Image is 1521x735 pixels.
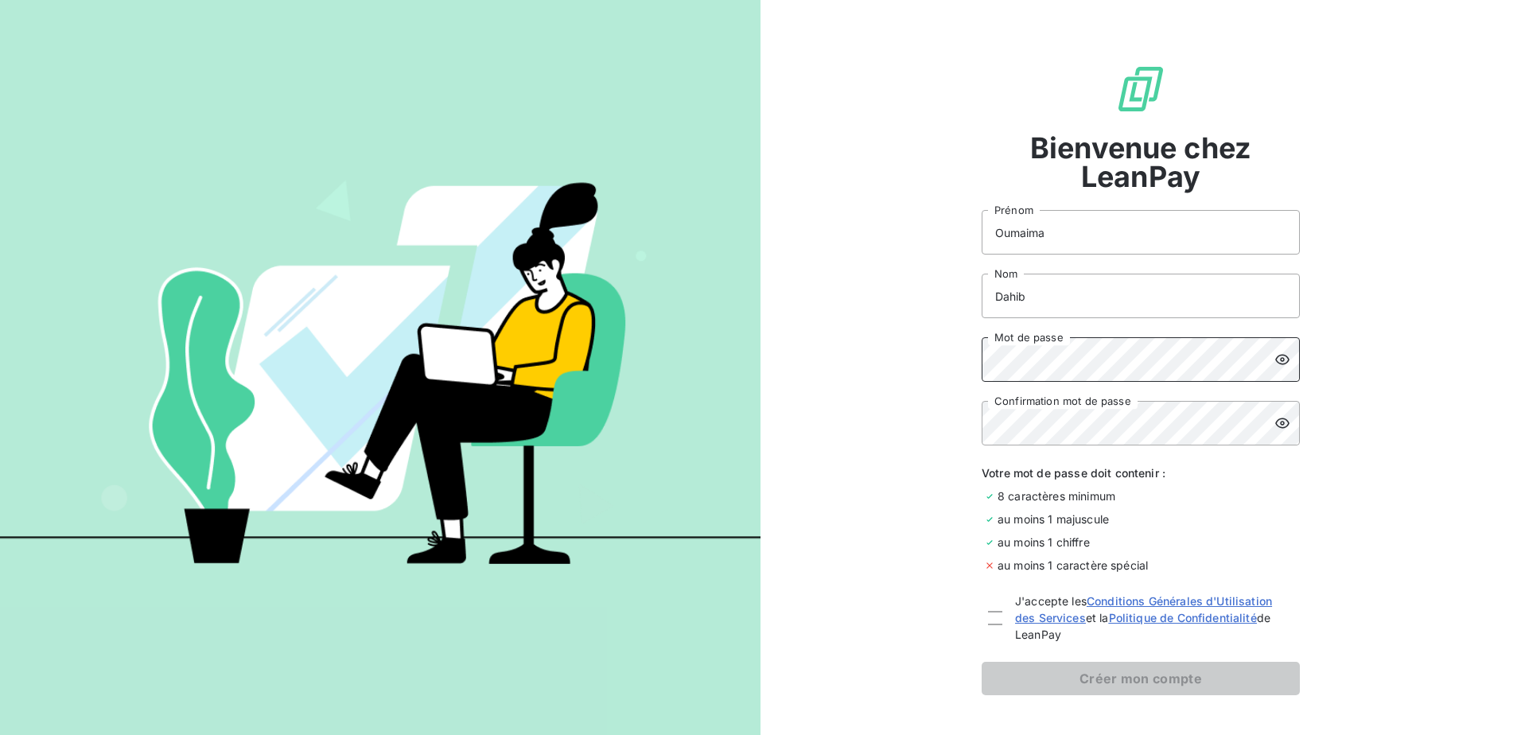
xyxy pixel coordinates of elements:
button: Créer mon compte [982,662,1300,695]
span: Bienvenue chez LeanPay [982,134,1300,191]
span: Votre mot de passe doit contenir : [982,465,1300,481]
input: placeholder [982,210,1300,255]
span: 8 caractères minimum [998,488,1115,504]
img: logo sigle [1115,64,1166,115]
a: Politique de Confidentialité [1109,611,1257,624]
span: au moins 1 chiffre [998,534,1090,550]
span: au moins 1 caractère spécial [998,557,1148,574]
span: J'accepte les et la de LeanPay [1015,593,1293,643]
span: au moins 1 majuscule [998,511,1109,527]
a: Conditions Générales d'Utilisation des Services [1015,594,1272,624]
input: placeholder [982,274,1300,318]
